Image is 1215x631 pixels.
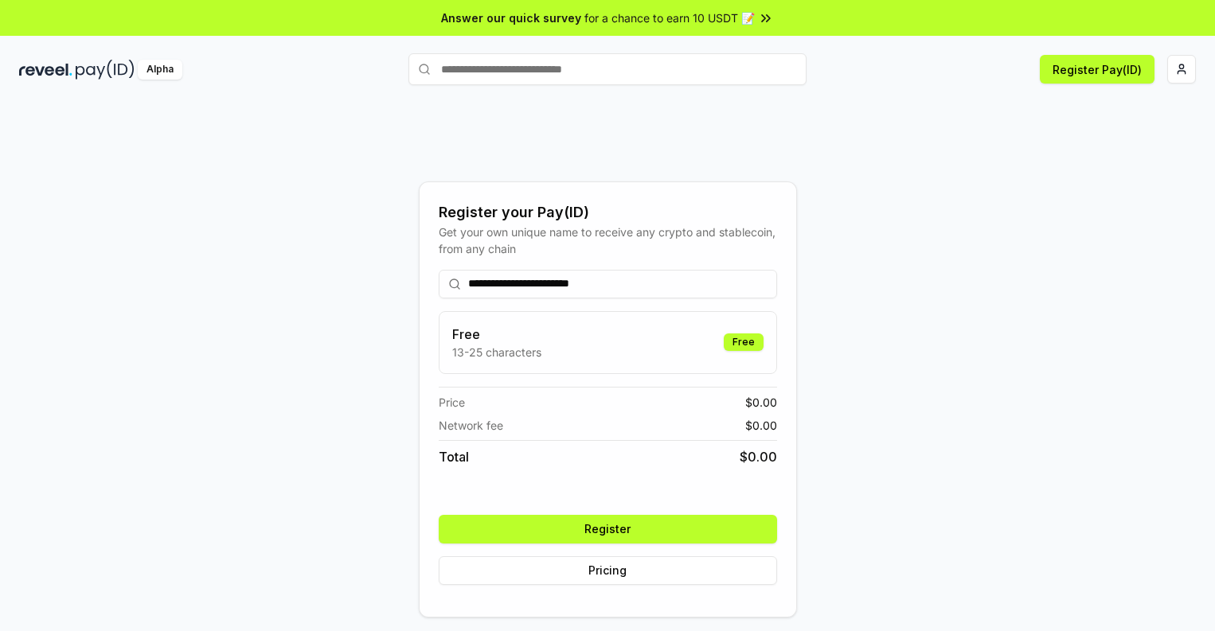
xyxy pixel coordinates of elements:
[138,60,182,80] div: Alpha
[740,447,777,466] span: $ 0.00
[584,10,755,26] span: for a chance to earn 10 USDT 📝
[76,60,135,80] img: pay_id
[724,333,764,351] div: Free
[745,394,777,411] span: $ 0.00
[439,515,777,543] button: Register
[452,344,541,360] p: 13-25 characters
[439,201,777,224] div: Register your Pay(ID)
[19,60,72,80] img: reveel_dark
[439,417,503,434] span: Network fee
[439,556,777,585] button: Pricing
[439,224,777,257] div: Get your own unique name to receive any crypto and stablecoin, from any chain
[1040,55,1154,84] button: Register Pay(ID)
[439,394,465,411] span: Price
[441,10,581,26] span: Answer our quick survey
[745,417,777,434] span: $ 0.00
[452,325,541,344] h3: Free
[439,447,469,466] span: Total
